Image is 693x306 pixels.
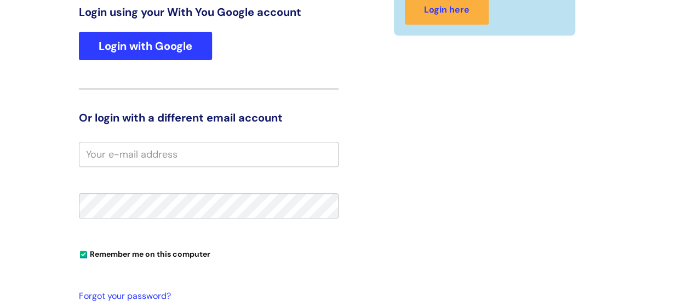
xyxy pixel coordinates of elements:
[79,245,339,262] div: You can uncheck this option if you're logging in from a shared device
[79,32,212,60] a: Login with Google
[79,142,339,167] input: Your e-mail address
[79,111,339,124] h3: Or login with a different email account
[79,247,210,259] label: Remember me on this computer
[80,251,87,258] input: Remember me on this computer
[79,288,333,304] a: Forgot your password?
[79,5,339,19] h3: Login using your With You Google account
